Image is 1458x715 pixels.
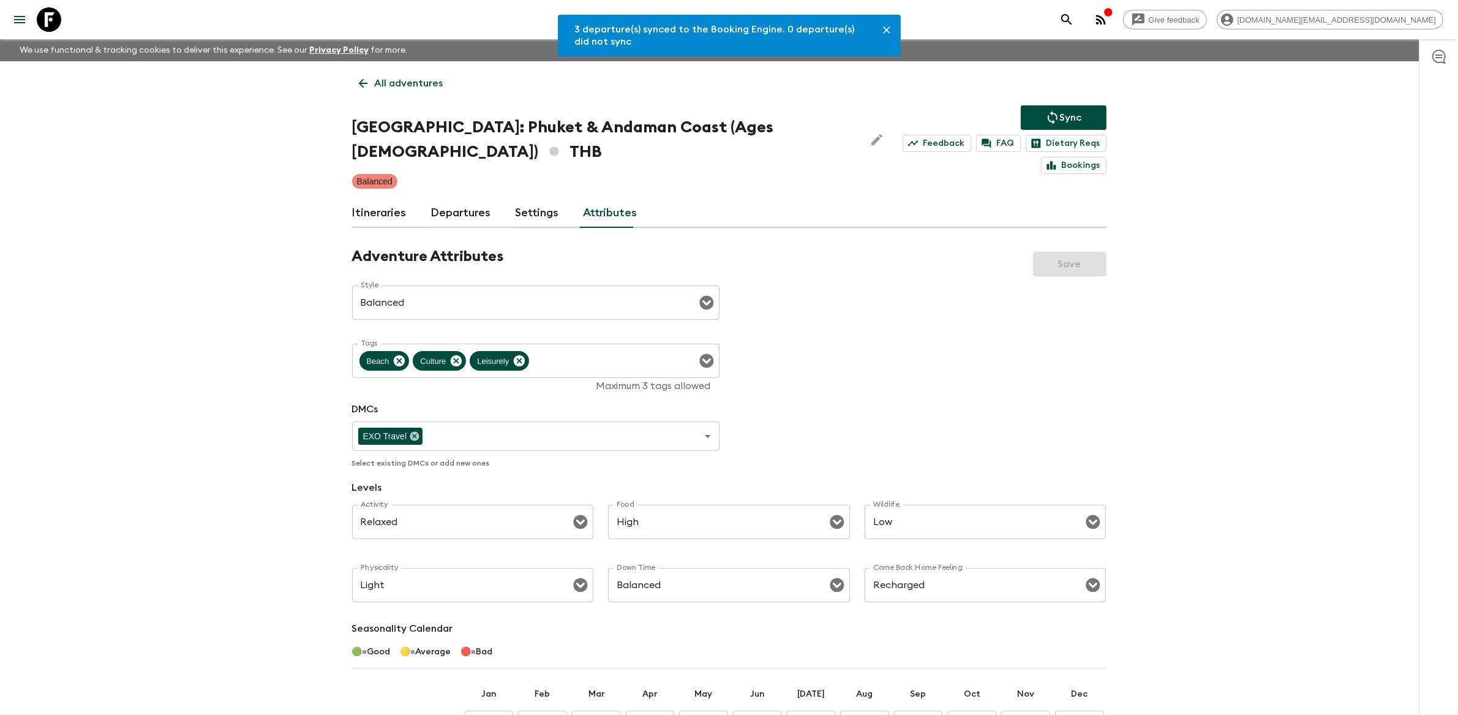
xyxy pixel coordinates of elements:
a: Attributes [584,199,637,228]
p: Oct [947,688,996,700]
a: Dietary Reqs [1026,135,1107,152]
p: 🟢 = Good [352,646,391,658]
button: Sync adventure departures to the booking engine [1021,105,1107,130]
h2: Adventure Attributes [352,248,504,266]
button: Open [572,513,589,531]
a: Itineraries [352,199,407,228]
p: May [679,688,728,700]
label: Food [617,499,634,510]
a: FAQ [976,135,1021,152]
p: Levels [352,480,1107,495]
span: [DOMAIN_NAME][EMAIL_ADDRESS][DOMAIN_NAME] [1231,15,1443,25]
div: Culture [413,351,466,371]
label: Come Back Home Feeling [873,562,963,573]
span: EXO Travel [358,429,412,444]
a: Departures [431,199,491,228]
label: Physicality [361,562,399,573]
label: Wildlife [873,499,900,510]
div: 3 departure(s) synced to the Booking Engine. 0 departure(s) did not sync [575,18,868,53]
button: Open [1084,577,1102,594]
p: Apr [626,688,675,700]
h1: [GEOGRAPHIC_DATA]: Phuket & Andaman Coast (Ages [DEMOGRAPHIC_DATA]) THB [352,115,855,164]
p: Sync [1060,110,1082,125]
p: Jan [465,688,514,700]
button: Open [829,577,846,594]
label: Style [361,280,378,290]
p: Dec [1055,688,1104,700]
p: Jun [733,688,782,700]
p: Feb [518,688,567,700]
label: Activity [361,499,388,510]
div: [DOMAIN_NAME][EMAIL_ADDRESS][DOMAIN_NAME] [1217,10,1443,29]
button: menu [7,7,32,32]
p: Balanced [357,175,393,187]
p: All adventures [375,76,443,91]
button: search adventures [1054,7,1079,32]
div: EXO Travel [358,428,423,445]
a: Feedback [903,135,971,152]
button: Open [1084,513,1102,531]
a: Bookings [1041,157,1107,174]
p: Nov [1001,688,1050,700]
button: Close [877,21,896,39]
button: Open [572,577,589,594]
label: Tags [361,338,378,349]
p: Select existing DMCs or add new ones [352,456,720,471]
span: Leisurely [470,354,516,368]
p: Aug [840,688,889,700]
div: Beach [359,351,410,371]
label: Down Time [617,562,655,573]
p: [DATE] [786,688,835,700]
p: Maximum 3 tags allowed [361,380,711,392]
span: Give feedback [1142,15,1206,25]
span: Culture [413,354,453,368]
a: Give feedback [1123,10,1207,29]
a: Privacy Policy [309,46,369,55]
p: Sep [894,688,943,700]
a: Settings [516,199,559,228]
a: All adventures [352,71,450,96]
p: 🔴 = Bad [461,646,493,658]
p: DMCs [352,402,720,417]
p: Mar [572,688,621,700]
button: Open [829,513,846,531]
button: Edit Adventure Title [865,115,889,164]
p: We use functional & tracking cookies to deliver this experience. See our for more. [15,39,412,61]
span: Beach [359,354,397,368]
button: Open [698,294,715,311]
p: 🟡 = Average [400,646,451,658]
button: Open [698,352,715,369]
div: Leisurely [470,351,529,371]
p: Seasonality Calendar [352,621,1107,636]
